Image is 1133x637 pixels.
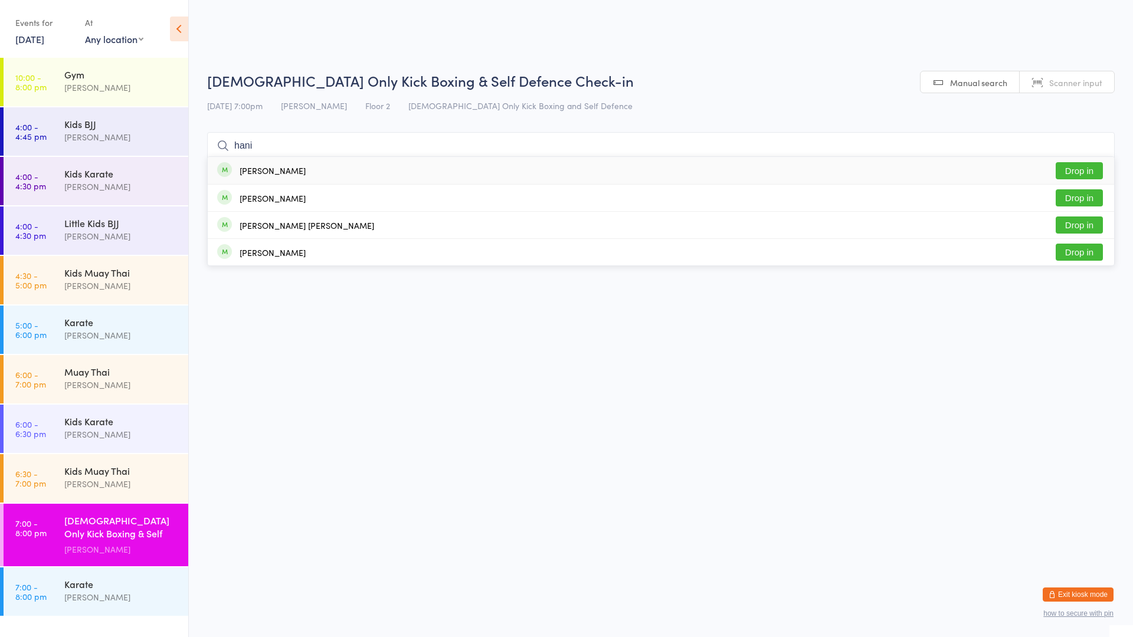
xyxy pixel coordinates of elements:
a: 6:30 -7:00 pmKids Muay Thai[PERSON_NAME] [4,454,188,503]
div: Kids Karate [64,167,178,180]
time: 4:00 - 4:30 pm [15,172,46,191]
a: 4:00 -4:45 pmKids BJJ[PERSON_NAME] [4,107,188,156]
div: [PERSON_NAME] [64,329,178,342]
button: Drop in [1056,162,1103,179]
span: Scanner input [1049,77,1102,88]
div: [PERSON_NAME] [240,193,306,203]
span: Floor 2 [365,100,390,111]
a: 4:00 -4:30 pmKids Karate[PERSON_NAME] [4,157,188,205]
button: Drop in [1056,189,1103,206]
span: [DATE] 7:00pm [207,100,263,111]
button: Exit kiosk mode [1043,587,1114,602]
div: Kids Karate [64,415,178,428]
div: [PERSON_NAME] [64,543,178,556]
div: [PERSON_NAME] [64,279,178,293]
time: 4:00 - 4:30 pm [15,221,46,240]
button: Drop in [1056,244,1103,261]
span: [PERSON_NAME] [281,100,347,111]
span: [DEMOGRAPHIC_DATA] Only Kick Boxing and Self Defence [408,100,633,111]
a: 5:00 -6:00 pmKarate[PERSON_NAME] [4,306,188,354]
div: [PERSON_NAME] [64,428,178,441]
div: [PERSON_NAME] [64,378,178,392]
a: 7:00 -8:00 pm[DEMOGRAPHIC_DATA] Only Kick Boxing & Self Defence[PERSON_NAME] [4,504,188,566]
time: 6:00 - 7:00 pm [15,370,46,389]
a: 6:00 -7:00 pmMuay Thai[PERSON_NAME] [4,355,188,403]
div: Little Kids BJJ [64,216,178,229]
time: 10:00 - 8:00 pm [15,73,47,91]
div: At [85,13,143,32]
div: [PERSON_NAME] [240,166,306,175]
input: Search [207,132,1115,159]
div: [PERSON_NAME] [64,81,178,94]
time: 6:30 - 7:00 pm [15,469,46,488]
a: 4:30 -5:00 pmKids Muay Thai[PERSON_NAME] [4,256,188,304]
time: 4:30 - 5:00 pm [15,271,47,290]
div: [PERSON_NAME] [PERSON_NAME] [240,221,374,230]
div: Muay Thai [64,365,178,378]
div: Karate [64,316,178,329]
a: [DATE] [15,32,44,45]
h2: [DEMOGRAPHIC_DATA] Only Kick Boxing & Self Defence Check-in [207,71,1115,90]
a: 7:00 -8:00 pmKarate[PERSON_NAME] [4,567,188,616]
div: [PERSON_NAME] [64,229,178,243]
div: Kids Muay Thai [64,464,178,477]
a: 6:00 -6:30 pmKids Karate[PERSON_NAME] [4,405,188,453]
a: 10:00 -8:00 pmGym[PERSON_NAME] [4,58,188,106]
button: Drop in [1056,216,1103,234]
div: [PERSON_NAME] [240,248,306,257]
a: 4:00 -4:30 pmLittle Kids BJJ[PERSON_NAME] [4,206,188,255]
time: 4:00 - 4:45 pm [15,122,47,141]
time: 5:00 - 6:00 pm [15,320,47,339]
time: 7:00 - 8:00 pm [15,582,47,601]
div: [PERSON_NAME] [64,477,178,491]
div: Gym [64,68,178,81]
div: [DEMOGRAPHIC_DATA] Only Kick Boxing & Self Defence [64,514,178,543]
div: [PERSON_NAME] [64,180,178,193]
time: 6:00 - 6:30 pm [15,419,46,438]
div: Events for [15,13,73,32]
div: Kids Muay Thai [64,266,178,279]
div: Any location [85,32,143,45]
div: [PERSON_NAME] [64,130,178,144]
span: Manual search [950,77,1007,88]
div: Karate [64,577,178,590]
time: 7:00 - 8:00 pm [15,518,47,537]
div: [PERSON_NAME] [64,590,178,604]
button: how to secure with pin [1043,609,1114,618]
div: Kids BJJ [64,117,178,130]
